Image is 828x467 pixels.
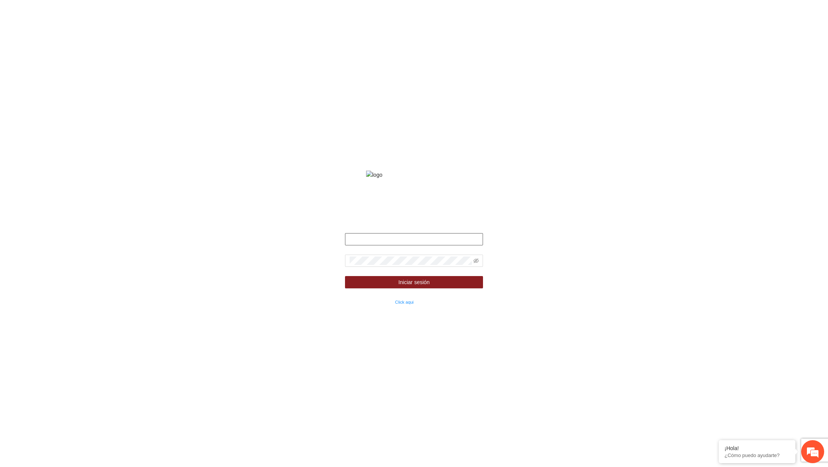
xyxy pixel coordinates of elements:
[366,171,462,179] img: logo
[724,445,790,451] div: ¡Hola!
[395,300,414,304] a: Click aqui
[345,276,483,288] button: Iniciar sesión
[724,452,790,458] p: ¿Cómo puedo ayudarte?
[345,300,414,304] small: ¿Olvidaste tu contraseña?
[473,258,479,263] span: eye-invisible
[398,278,430,286] span: Iniciar sesión
[338,190,490,213] strong: Fondo de financiamiento de proyectos para la prevención y fortalecimiento de instituciones de seg...
[399,220,428,227] strong: Bienvenido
